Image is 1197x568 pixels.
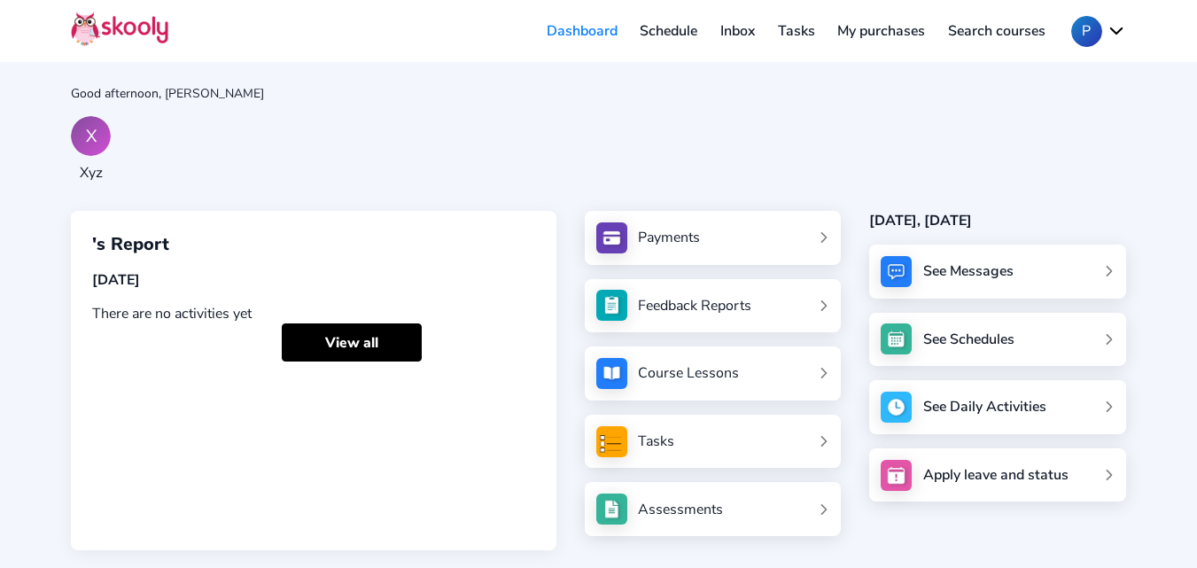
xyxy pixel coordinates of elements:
button: Pchevron down outline [1071,16,1126,47]
a: Search courses [937,17,1057,45]
div: See Daily Activities [923,397,1046,416]
div: [DATE] [92,270,535,290]
img: Skooly [71,12,168,46]
div: See Schedules [923,330,1014,349]
a: Inbox [709,17,766,45]
a: Course Lessons [596,358,830,389]
div: Good afternoon, [PERSON_NAME] [71,85,1126,102]
a: View all [282,323,422,362]
div: There are no activities yet [92,304,535,323]
a: Payments [596,222,830,253]
a: Dashboard [535,17,629,45]
div: Payments [638,228,700,247]
img: courses.jpg [596,358,627,389]
a: My purchases [826,17,937,45]
a: Schedule [629,17,710,45]
a: Assessments [596,494,830,525]
a: Apply leave and status [869,448,1126,502]
div: Assessments [638,500,723,519]
div: Tasks [638,432,674,451]
img: tasksForMpWeb.png [596,426,627,457]
div: [DATE], [DATE] [869,211,1126,230]
a: See Daily Activities [869,380,1126,434]
a: See Schedules [869,313,1126,367]
div: Xyz [71,163,111,183]
a: Feedback Reports [596,290,830,321]
img: apply_leave.jpg [881,460,912,491]
img: payments.jpg [596,222,627,253]
img: assessments.jpg [596,494,627,525]
img: schedule.jpg [881,323,912,354]
div: Feedback Reports [638,296,751,315]
a: Tasks [766,17,827,45]
a: Tasks [596,426,830,457]
div: Course Lessons [638,363,739,383]
img: activity.jpg [881,392,912,423]
div: See Messages [923,261,1014,281]
div: Apply leave and status [923,465,1069,485]
div: X [71,116,111,156]
img: see_atten.jpg [596,290,627,321]
span: 's Report [92,232,169,256]
img: messages.jpg [881,256,912,287]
